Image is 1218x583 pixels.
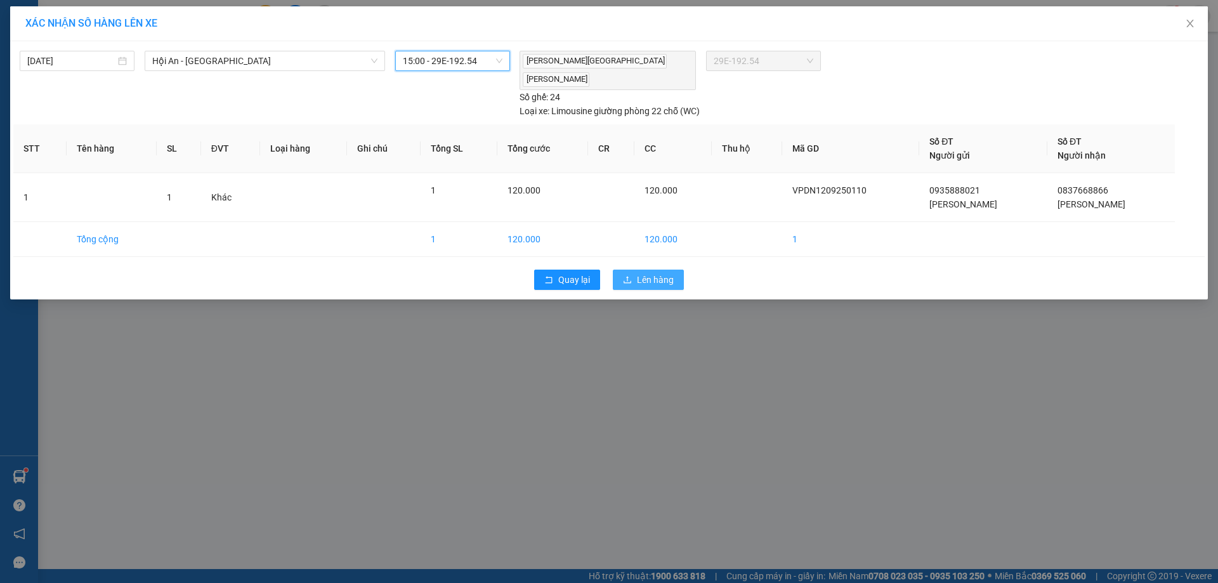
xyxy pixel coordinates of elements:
[1185,18,1195,29] span: close
[27,54,115,68] input: 12/09/2025
[1058,136,1082,147] span: Số ĐT
[167,192,172,202] span: 1
[152,51,377,70] span: Hội An - Hà Nội
[1058,150,1106,160] span: Người nhận
[157,124,201,173] th: SL
[929,150,970,160] span: Người gửi
[67,124,157,173] th: Tên hàng
[782,124,919,173] th: Mã GD
[431,185,436,195] span: 1
[523,54,667,69] span: [PERSON_NAME][GEOGRAPHIC_DATA]
[347,124,421,173] th: Ghi chú
[22,10,108,51] strong: CHUYỂN PHÁT NHANH HK BUSLINES
[544,275,553,285] span: rollback
[201,173,260,222] td: Khác
[421,124,497,173] th: Tổng SL
[13,124,67,173] th: STT
[201,124,260,173] th: ĐVT
[637,273,674,287] span: Lên hàng
[15,64,115,94] span: ↔ [GEOGRAPHIC_DATA]
[1058,199,1125,209] span: [PERSON_NAME]
[67,222,157,257] td: Tổng cộng
[714,51,813,70] span: 29E-192.54
[534,270,600,290] button: rollbackQuay lại
[1172,6,1208,42] button: Close
[520,90,560,104] div: 24
[929,199,997,209] span: [PERSON_NAME]
[421,222,497,257] td: 1
[497,222,589,257] td: 120.000
[634,222,712,257] td: 120.000
[403,51,502,70] span: 15:00 - 29E-192.54
[6,49,13,112] img: logo
[15,54,115,94] span: SAPA, LÀO CAI ↔ [GEOGRAPHIC_DATA]
[507,185,540,195] span: 120.000
[712,124,783,173] th: Thu hộ
[1058,185,1108,195] span: 0837668866
[497,124,589,173] th: Tổng cước
[645,185,678,195] span: 120.000
[520,104,549,118] span: Loại xe:
[782,222,919,257] td: 1
[20,74,115,94] span: ↔ [GEOGRAPHIC_DATA]
[929,136,953,147] span: Số ĐT
[792,185,867,195] span: VPDN1209250110
[117,91,208,105] span: VPDN1209250110
[13,173,67,222] td: 1
[25,17,157,29] span: XÁC NHẬN SỐ HÀNG LÊN XE
[558,273,590,287] span: Quay lại
[520,90,548,104] span: Số ghế:
[634,124,712,173] th: CC
[523,72,589,87] span: [PERSON_NAME]
[370,57,378,65] span: down
[260,124,348,173] th: Loại hàng
[520,104,700,118] div: Limousine giường phòng 22 chỗ (WC)
[623,275,632,285] span: upload
[588,124,634,173] th: CR
[929,185,980,195] span: 0935888021
[613,270,684,290] button: uploadLên hàng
